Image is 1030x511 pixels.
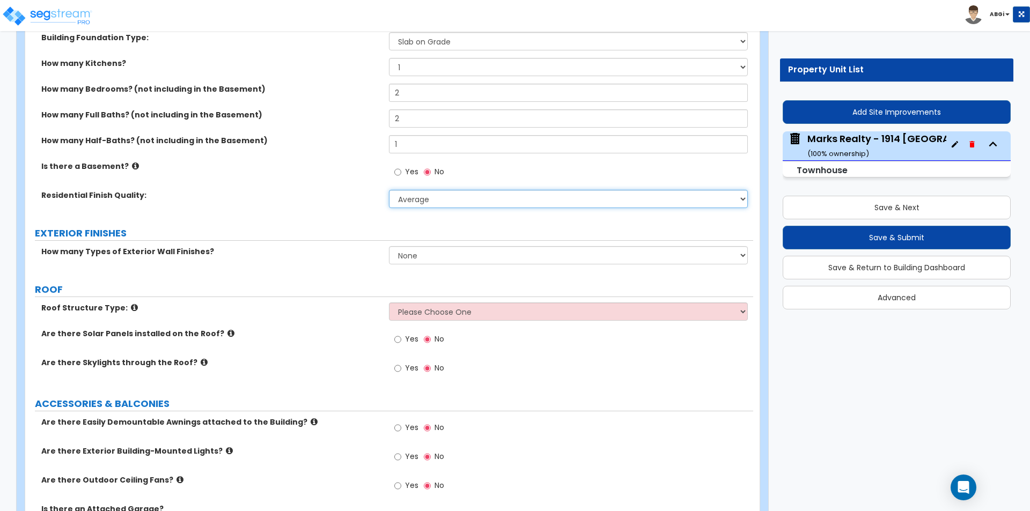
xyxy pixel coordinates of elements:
label: Roof Structure Type: [41,302,381,313]
i: click for more info! [131,303,138,312]
label: Are there Easily Demountable Awnings attached to the Building? [41,417,381,427]
i: click for more info! [227,329,234,337]
i: click for more info! [226,447,233,455]
b: ABGi [990,10,1004,18]
small: Townhouse [797,164,848,176]
label: Are there Solar Panels installed on the Roof? [41,328,381,339]
span: No [435,451,444,462]
span: Marks Realty - 1914 Lakeside [788,132,946,159]
img: building.svg [788,132,802,146]
i: click for more info! [311,418,318,426]
div: Property Unit List [788,64,1005,76]
input: Yes [394,334,401,345]
label: Building Foundation Type: [41,32,381,43]
input: Yes [394,362,401,374]
span: No [435,166,444,177]
button: Save & Submit [783,226,1011,249]
input: No [424,451,431,463]
input: Yes [394,451,401,463]
label: How many Types of Exterior Wall Finishes? [41,246,381,257]
label: Are there Skylights through the Roof? [41,357,381,368]
label: EXTERIOR FINISHES [35,226,753,240]
input: No [424,422,431,434]
span: Yes [405,480,418,491]
i: click for more info! [176,476,183,484]
input: Yes [394,166,401,178]
label: ROOF [35,283,753,297]
input: Yes [394,480,401,492]
label: ACCESSORIES & BALCONIES [35,397,753,411]
i: click for more info! [201,358,208,366]
button: Advanced [783,286,1011,309]
span: Yes [405,166,418,177]
input: No [424,334,431,345]
label: Are there Outdoor Ceiling Fans? [41,475,381,485]
span: No [435,422,444,433]
button: Save & Return to Building Dashboard [783,256,1011,279]
label: How many Kitchens? [41,58,381,69]
span: Yes [405,334,418,344]
button: Add Site Improvements [783,100,1011,124]
label: Is there a Basement? [41,161,381,172]
div: Marks Realty - 1914 [GEOGRAPHIC_DATA] [807,132,1012,159]
i: click for more info! [132,162,139,170]
span: No [435,362,444,373]
input: Yes [394,422,401,434]
button: Save & Next [783,196,1011,219]
span: No [435,480,444,491]
input: No [424,362,431,374]
span: Yes [405,362,418,373]
div: Open Intercom Messenger [951,475,976,500]
input: No [424,480,431,492]
img: logo_pro_r.png [2,5,93,27]
label: How many Half-Baths? (not including in the Basement) [41,135,381,146]
small: ( 100 % ownership) [807,149,869,159]
span: Yes [405,451,418,462]
label: Residential Finish Quality: [41,190,381,201]
span: Yes [405,422,418,433]
label: How many Full Baths? (not including in the Basement) [41,109,381,120]
label: How many Bedrooms? (not including in the Basement) [41,84,381,94]
input: No [424,166,431,178]
label: Are there Exterior Building-Mounted Lights? [41,446,381,456]
img: avatar.png [964,5,983,24]
span: No [435,334,444,344]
